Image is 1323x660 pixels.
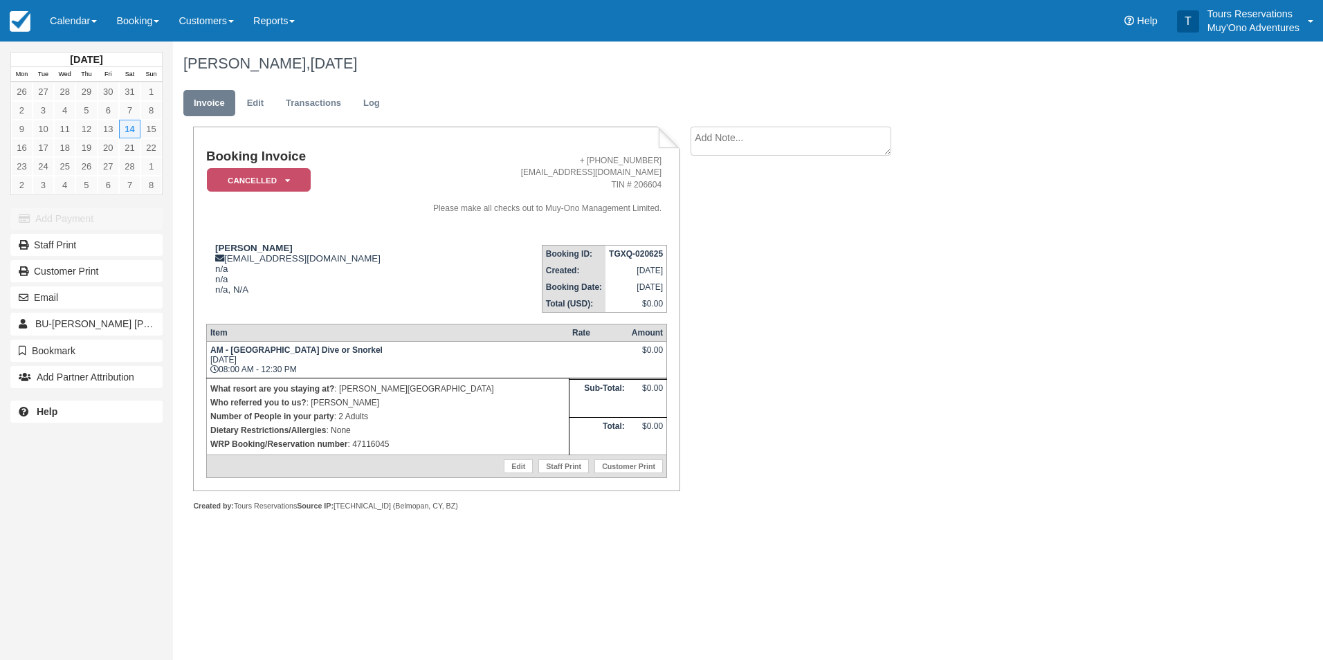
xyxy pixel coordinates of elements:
[33,157,54,176] a: 24
[10,366,163,388] button: Add Partner Attribution
[119,138,140,157] a: 21
[605,295,667,313] td: $0.00
[75,157,97,176] a: 26
[297,502,334,510] strong: Source IP:
[33,82,54,101] a: 27
[542,262,605,279] th: Created:
[207,168,311,192] em: Cancelled
[542,295,605,313] th: Total (USD):
[210,396,565,410] p: : [PERSON_NAME]
[10,11,30,32] img: checkfront-main-nav-mini-logo.png
[210,437,565,451] p: : 47116045
[119,101,140,120] a: 7
[119,82,140,101] a: 31
[75,67,97,82] th: Thu
[183,55,1155,72] h1: [PERSON_NAME],
[206,243,401,312] div: [EMAIL_ADDRESS][DOMAIN_NAME] n/a n/a n/a, N/A
[210,412,334,421] strong: Number of People in your party
[98,120,119,138] a: 13
[1207,21,1299,35] p: Muy'Ono Adventures
[11,67,33,82] th: Mon
[140,176,162,194] a: 8
[140,82,162,101] a: 1
[628,324,667,341] th: Amount
[10,208,163,230] button: Add Payment
[37,406,57,417] b: Help
[206,149,401,164] h1: Booking Invoice
[11,82,33,101] a: 26
[140,157,162,176] a: 1
[75,120,97,138] a: 12
[75,82,97,101] a: 29
[605,262,667,279] td: [DATE]
[193,502,234,510] strong: Created by:
[210,423,565,437] p: : None
[75,176,97,194] a: 5
[237,90,274,117] a: Edit
[206,167,306,193] a: Cancelled
[628,380,667,417] td: $0.00
[33,101,54,120] a: 3
[210,345,383,355] strong: AM - [GEOGRAPHIC_DATA] Dive or Snorkel
[1177,10,1199,33] div: T
[210,439,347,449] strong: WRP Booking/Reservation number
[10,340,163,362] button: Bookmark
[140,101,162,120] a: 8
[193,501,679,511] div: Tours Reservations [TECHNICAL_ID] (Belmopan, CY, BZ)
[594,459,663,473] a: Customer Print
[353,90,390,117] a: Log
[98,138,119,157] a: 20
[210,410,565,423] p: : 2 Adults
[504,459,533,473] a: Edit
[210,398,307,407] strong: Who referred you to us?
[54,101,75,120] a: 4
[33,120,54,138] a: 10
[310,55,357,72] span: [DATE]
[54,67,75,82] th: Wed
[54,120,75,138] a: 11
[569,380,628,417] th: Sub-Total:
[33,138,54,157] a: 17
[119,120,140,138] a: 14
[98,101,119,120] a: 6
[10,313,163,335] a: BU-[PERSON_NAME] [PERSON_NAME]
[54,176,75,194] a: 4
[1137,15,1158,26] span: Help
[119,176,140,194] a: 7
[75,101,97,120] a: 5
[210,425,326,435] strong: Dietary Restrictions/Allergies
[10,260,163,282] a: Customer Print
[10,286,163,309] button: Email
[98,82,119,101] a: 30
[70,54,102,65] strong: [DATE]
[183,90,235,117] a: Invoice
[11,138,33,157] a: 16
[75,138,97,157] a: 19
[206,341,569,378] td: [DATE] 08:00 AM - 12:30 PM
[10,401,163,423] a: Help
[215,243,293,253] strong: [PERSON_NAME]
[632,345,663,366] div: $0.00
[538,459,589,473] a: Staff Print
[628,417,667,455] td: $0.00
[98,157,119,176] a: 27
[605,279,667,295] td: [DATE]
[210,384,334,394] strong: What resort are you staying at?
[542,279,605,295] th: Booking Date:
[35,318,214,329] span: BU-[PERSON_NAME] [PERSON_NAME]
[11,101,33,120] a: 2
[206,324,569,341] th: Item
[54,138,75,157] a: 18
[98,176,119,194] a: 6
[11,120,33,138] a: 9
[140,67,162,82] th: Sun
[33,67,54,82] th: Tue
[11,176,33,194] a: 2
[210,382,565,396] p: : [PERSON_NAME][GEOGRAPHIC_DATA]
[98,67,119,82] th: Fri
[542,245,605,262] th: Booking ID:
[406,155,662,214] address: + [PHONE_NUMBER] [EMAIL_ADDRESS][DOMAIN_NAME] TIN # 206604 Please make all checks out to Muy-Ono ...
[119,67,140,82] th: Sat
[10,234,163,256] a: Staff Print
[140,138,162,157] a: 22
